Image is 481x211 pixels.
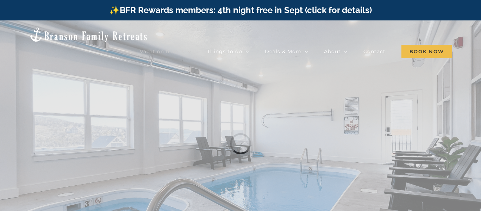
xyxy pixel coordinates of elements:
[140,44,452,58] nav: Main Menu
[207,44,249,58] a: Things to do
[140,44,191,58] a: Vacation homes
[140,49,185,54] span: Vacation homes
[363,49,386,54] span: Contact
[109,5,372,15] a: ✨BFR Rewards members: 4th night free in Sept (click for details)
[401,45,452,58] span: Book Now
[29,27,148,43] img: Branson Family Retreats Logo
[265,44,308,58] a: Deals & More
[363,44,386,58] a: Contact
[265,49,301,54] span: Deals & More
[401,44,452,58] a: Book Now
[324,44,348,58] a: About
[324,49,341,54] span: About
[207,49,242,54] span: Things to do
